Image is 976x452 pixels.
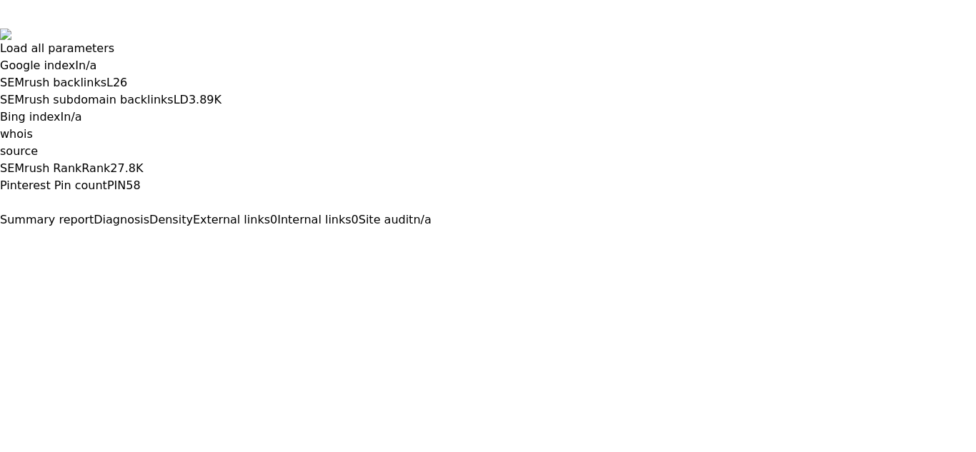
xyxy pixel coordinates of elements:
span: 0 [352,213,359,226]
span: Rank [81,161,110,175]
span: 0 [270,213,277,226]
span: I [61,110,64,124]
a: 58 [126,179,140,192]
a: 27.8K [110,161,143,175]
span: I [75,59,79,72]
a: n/a [64,110,81,124]
span: Internal links [277,213,351,226]
a: 26 [113,76,127,89]
a: 3.89K [189,93,221,106]
span: External links [193,213,270,226]
span: LD [174,93,189,106]
a: Site auditn/a [359,213,432,226]
span: PIN [107,179,126,192]
span: Diagnosis [94,213,149,226]
span: Density [149,213,193,226]
span: Site audit [359,213,414,226]
a: n/a [79,59,96,72]
span: n/a [413,213,431,226]
span: L [106,76,113,89]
